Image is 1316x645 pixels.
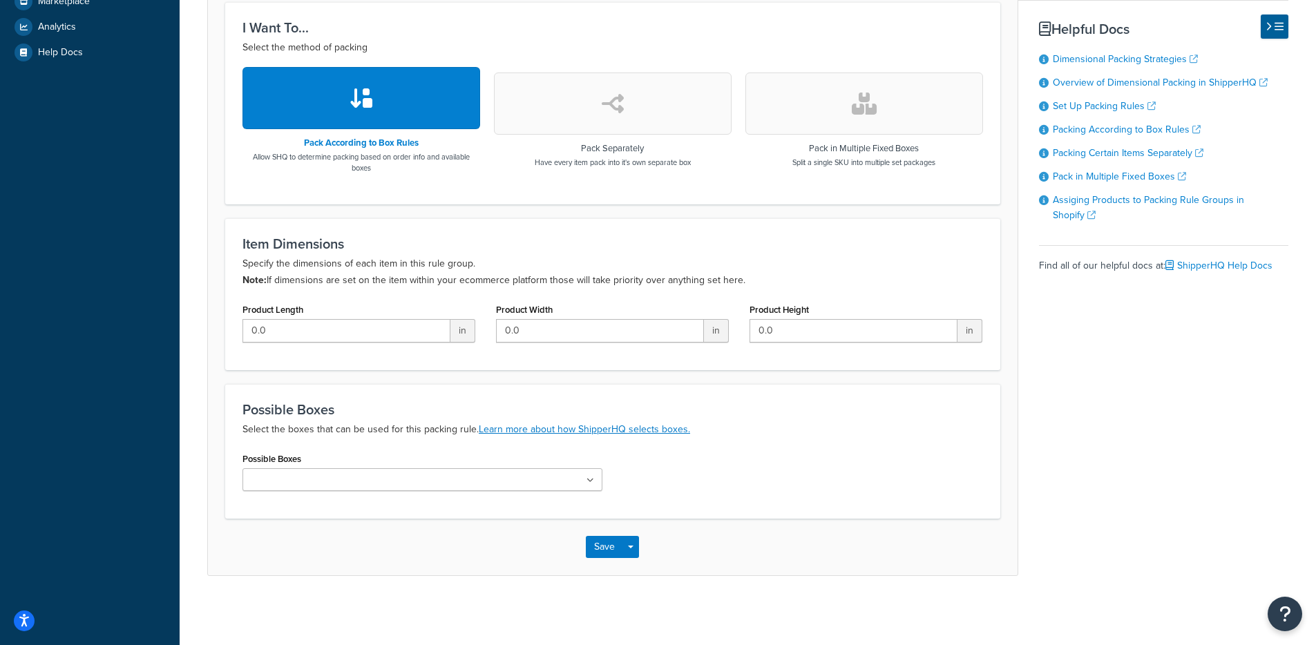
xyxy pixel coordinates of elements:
p: Split a single SKU into multiple set packages [792,157,935,168]
h3: Pack in Multiple Fixed Boxes [792,144,935,153]
h3: Possible Boxes [242,402,983,417]
b: Note: [242,273,267,287]
label: Product Width [496,305,553,315]
label: Product Length [242,305,303,315]
h3: Pack According to Box Rules [242,138,480,148]
span: in [957,319,982,343]
p: Specify the dimensions of each item in this rule group. If dimensions are set on the item within ... [242,256,983,289]
button: Save [586,536,623,558]
a: Packing Certain Items Separately [1053,146,1203,160]
p: Select the boxes that can be used for this packing rule. [242,421,983,438]
span: in [704,319,729,343]
a: Packing According to Box Rules [1053,122,1201,137]
a: ShipperHQ Help Docs [1165,258,1272,273]
p: Have every item pack into it's own separate box [535,157,691,168]
h3: I Want To... [242,20,983,35]
span: Help Docs [38,47,83,59]
div: Find all of our helpful docs at: [1039,245,1288,276]
h3: Helpful Docs [1039,21,1288,37]
a: Assiging Products to Packing Rule Groups in Shopify [1053,193,1244,222]
label: Possible Boxes [242,454,301,464]
a: Set Up Packing Rules [1053,99,1156,113]
a: Help Docs [10,40,169,65]
a: Dimensional Packing Strategies [1053,52,1198,66]
a: Overview of Dimensional Packing in ShipperHQ [1053,75,1268,90]
button: Open Resource Center [1268,597,1302,631]
h3: Pack Separately [535,144,691,153]
button: Hide Help Docs [1261,15,1288,39]
h3: Item Dimensions [242,236,983,251]
p: Select the method of packing [242,39,983,56]
label: Product Height [750,305,809,315]
span: Analytics [38,21,76,33]
span: in [450,319,475,343]
p: Allow SHQ to determine packing based on order info and available boxes [242,151,480,173]
a: Pack in Multiple Fixed Boxes [1053,169,1186,184]
a: Analytics [10,15,169,39]
a: Learn more about how ShipperHQ selects boxes. [479,422,690,436]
